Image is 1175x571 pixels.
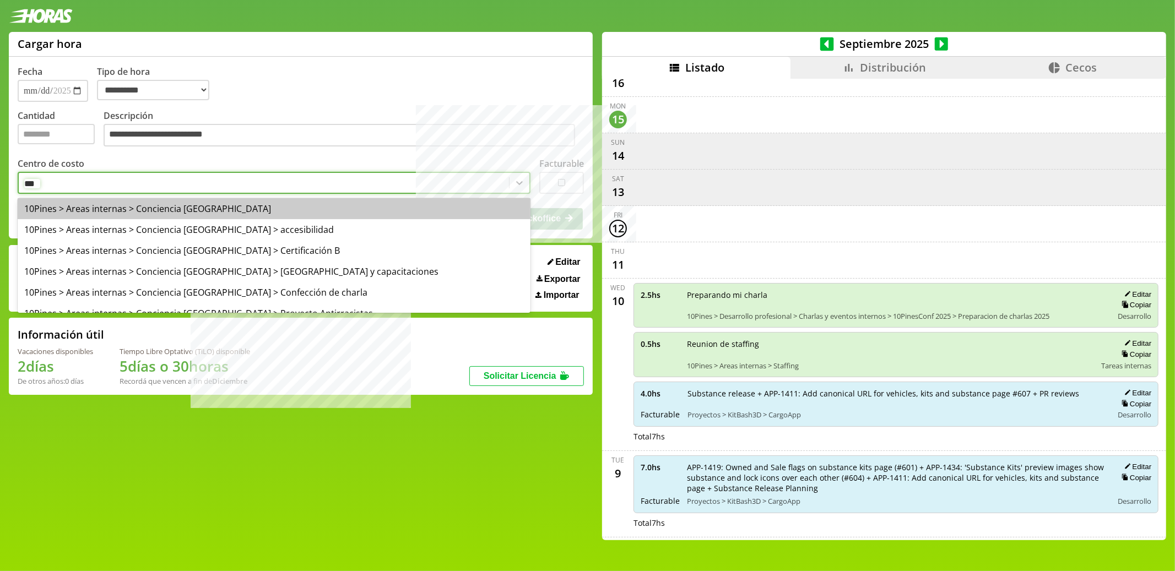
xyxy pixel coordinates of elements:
div: 14 [609,147,627,165]
div: 10Pines > Areas internas > Conciencia [GEOGRAPHIC_DATA] > [GEOGRAPHIC_DATA] y capacitaciones [18,261,530,282]
button: Copiar [1118,399,1151,409]
div: 10Pines > Areas internas > Conciencia [GEOGRAPHIC_DATA] > Confección de charla [18,282,530,303]
span: Tareas internas [1101,361,1151,371]
div: Total 7 hs [633,518,1158,528]
span: 2.5 hs [641,290,679,300]
h2: Información útil [18,327,104,342]
button: Copiar [1118,300,1151,309]
span: Editar [555,257,580,267]
span: Desarrollo [1118,311,1151,321]
div: Sun [611,138,625,147]
span: APP-1419: Owned and Sale flags on substance kits page (#601) + APP-1434: 'Substance Kits' preview... [687,462,1105,493]
div: Thu [611,247,625,256]
button: Solicitar Licencia [469,366,584,386]
div: Total 7 hs [633,431,1158,442]
h1: 2 días [18,356,93,376]
span: 0.5 hs [641,339,679,349]
span: Proyectos > KitBash3D > CargoApp [687,496,1105,506]
div: Sat [612,174,624,183]
span: Substance release + APP-1411: Add canonical URL for vehicles, kits and substance page #607 + PR r... [687,388,1105,399]
label: Fecha [18,66,42,78]
select: Tipo de hora [97,80,209,100]
div: 10 [609,292,627,310]
textarea: Descripción [104,124,575,147]
h1: Cargar hora [18,36,82,51]
span: Desarrollo [1118,496,1151,506]
div: 11 [609,256,627,274]
button: Editar [1121,339,1151,348]
div: 12 [609,220,627,237]
span: Distribución [860,60,926,75]
label: Facturable [539,157,584,170]
span: Cecos [1065,60,1097,75]
div: Fri [614,210,622,220]
button: Copiar [1118,350,1151,359]
div: 10Pines > Areas internas > Conciencia [GEOGRAPHIC_DATA] > Certificación B [18,240,530,261]
span: Reunion de staffing [687,339,1093,349]
button: Editar [1121,388,1151,398]
div: Vacaciones disponibles [18,346,93,356]
label: Tipo de hora [97,66,218,102]
b: Diciembre [212,376,247,386]
span: 7.0 hs [641,462,679,472]
div: 10Pines > Areas internas > Conciencia [GEOGRAPHIC_DATA] > Proyecto Antirracistas [18,303,530,324]
input: Cantidad [18,124,95,144]
div: 10Pines > Areas internas > Conciencia [GEOGRAPHIC_DATA] [18,198,530,219]
div: Recordá que vencen a fin de [120,376,250,386]
span: 4.0 hs [641,388,680,399]
label: Descripción [104,110,584,150]
label: Cantidad [18,110,104,150]
div: Mon [610,101,626,111]
div: 13 [609,183,627,201]
div: De otros años: 0 días [18,376,93,386]
span: Facturable [641,409,680,420]
div: 9 [609,465,627,482]
h1: 5 días o 30 horas [120,356,250,376]
span: Septiembre 2025 [834,36,935,51]
div: 10Pines > Areas internas > Conciencia [GEOGRAPHIC_DATA] > accesibilidad [18,219,530,240]
button: Editar [1121,462,1151,471]
span: Listado [685,60,724,75]
div: scrollable content [602,79,1166,539]
button: Editar [1121,290,1151,299]
span: Preparando mi charla [687,290,1105,300]
div: 16 [609,74,627,92]
span: Importar [544,290,580,300]
div: 15 [609,111,627,128]
span: 10Pines > Desarrollo profesional > Charlas y eventos internos > 10PinesConf 2025 > Preparacion de... [687,311,1105,321]
button: Exportar [533,274,584,285]
span: Exportar [544,274,581,284]
img: logotipo [9,9,73,23]
div: Wed [611,283,626,292]
span: 10Pines > Areas internas > Staffing [687,361,1093,371]
div: Tue [612,455,625,465]
span: Solicitar Licencia [484,371,556,380]
span: Facturable [641,496,679,506]
span: Proyectos > KitBash3D > CargoApp [687,410,1105,420]
button: Copiar [1118,473,1151,482]
button: Editar [544,257,584,268]
span: Desarrollo [1118,410,1151,420]
label: Centro de costo [18,157,84,170]
div: Tiempo Libre Optativo (TiLO) disponible [120,346,250,356]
